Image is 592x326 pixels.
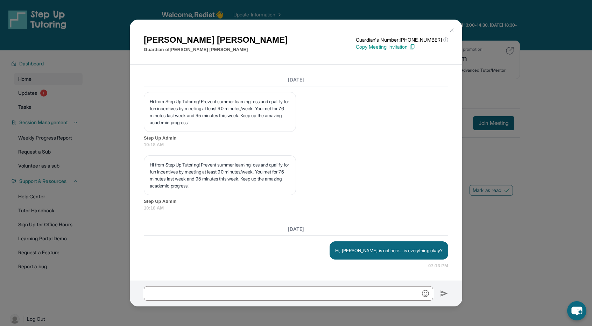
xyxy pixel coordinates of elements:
[409,44,415,50] img: Copy Icon
[150,98,290,126] p: Hi from Step Up Tutoring! Prevent summer learning loss and qualify for fun incentives by meeting ...
[144,226,448,233] h3: [DATE]
[144,76,448,83] h3: [DATE]
[144,46,288,53] p: Guardian of [PERSON_NAME] [PERSON_NAME]
[335,247,443,254] p: Hi, [PERSON_NAME] is not here... is everything okay?
[567,301,586,320] button: chat-button
[449,27,454,33] img: Close Icon
[356,43,448,50] p: Copy Meeting Invitation
[144,205,448,212] span: 10:18 AM
[144,141,448,148] span: 10:18 AM
[144,198,448,205] span: Step Up Admin
[422,290,429,297] img: Emoji
[428,262,448,269] span: 07:13 PM
[443,36,448,43] span: ⓘ
[440,289,448,298] img: Send icon
[150,161,290,189] p: Hi from Step Up Tutoring! Prevent summer learning loss and qualify for fun incentives by meeting ...
[356,36,448,43] p: Guardian's Number: [PHONE_NUMBER]
[144,34,288,46] h1: [PERSON_NAME] [PERSON_NAME]
[144,135,448,142] span: Step Up Admin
